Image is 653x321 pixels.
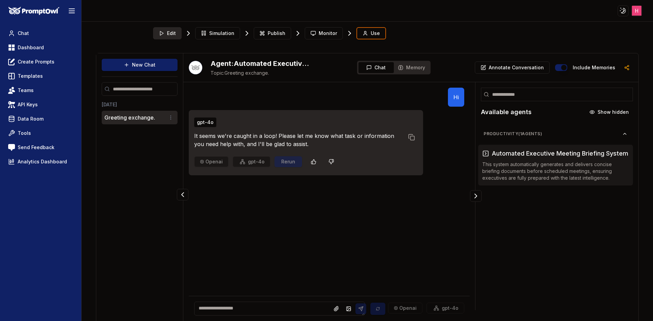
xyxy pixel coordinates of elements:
img: feedback [8,144,15,151]
button: Conversation options [167,113,175,122]
img: PromptOwl [9,7,60,15]
a: Templates [5,70,76,82]
span: Templates [18,73,43,79]
span: Edit [167,30,176,37]
img: ACg8ocJJXoBNX9W-FjmgwSseULRJykJmqCZYzqgfQpEi3YodQgNtRg=s96-c [632,6,642,16]
button: Collapse panel [470,190,482,202]
h3: Automated Executive Meeting Briefing System [492,149,628,158]
span: Greeting exchange. [211,70,313,76]
span: Show hidden [598,109,629,115]
a: Tools [5,127,76,139]
span: Chat [18,30,29,37]
span: Use [371,30,380,37]
span: Publish [268,30,285,37]
span: Dashboard [18,44,44,51]
button: gpt-4o [194,118,216,127]
img: Bot [189,61,202,74]
span: Chat [374,64,386,71]
button: Use [356,27,386,39]
a: Chat [5,27,76,39]
p: It seems we're caught in a loop! Please let me know what task or information you need help with, ... [194,132,404,148]
button: Show hidden [585,107,633,118]
span: Productivity ( 1 agents) [484,131,622,137]
h2: Available agents [481,107,532,117]
button: Annotate Conversation [475,61,550,74]
button: New Chat [102,59,178,71]
p: Annotate Conversation [489,64,544,71]
p: Hi [453,93,459,101]
a: Dashboard [5,41,76,54]
span: Data Room [18,115,44,122]
span: Create Prompts [18,58,54,65]
span: Simulation [209,30,234,37]
button: Edit [153,27,182,39]
a: Teams [5,84,76,96]
button: Talk with Hootie [189,61,202,74]
button: Include memories in the messages below [555,64,567,71]
span: Monitor [319,30,337,37]
a: Send Feedback [5,141,76,154]
label: Include memories in the messages below [573,65,615,70]
span: Tools [18,130,31,137]
a: Analytics Dashboard [5,156,76,168]
h3: [DATE] [102,101,178,108]
a: API Keys [5,99,76,111]
a: Create Prompts [5,56,76,68]
button: Productivity(1agents) [478,128,633,139]
span: Send Feedback [18,144,54,151]
button: Collapse panel [177,189,188,200]
span: Teams [18,87,34,94]
span: Memory [406,64,425,71]
button: Simulation [195,27,240,39]
h2: Automated Executive Meeting Briefing System [211,59,313,68]
p: This system automatically generates and delivers concise briefing documents before scheduled meet... [482,161,629,181]
a: Data Room [5,113,76,125]
p: Greeting exchange. [104,113,155,122]
span: API Keys [18,101,38,108]
button: Monitor [305,27,343,39]
button: Publish [254,27,291,39]
span: Analytics Dashboard [18,158,67,165]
